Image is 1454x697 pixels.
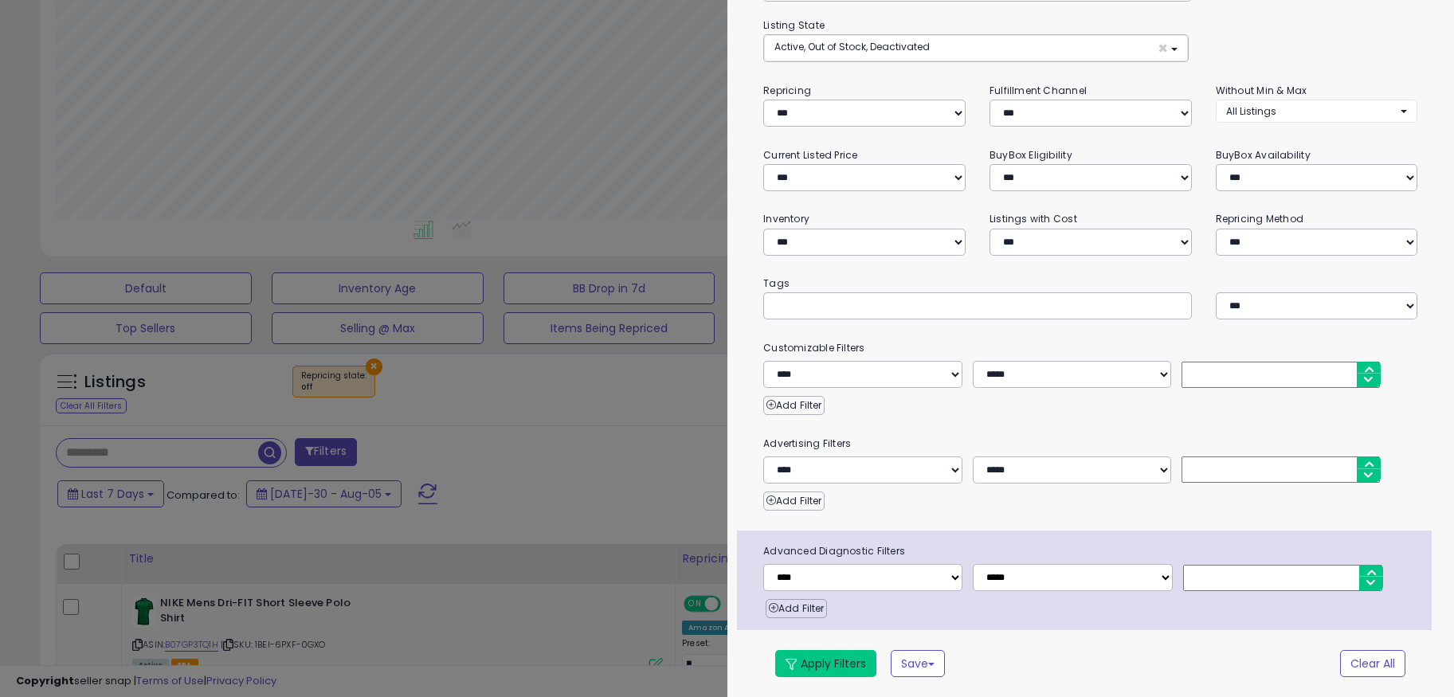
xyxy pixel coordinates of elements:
button: Save [891,650,945,677]
small: BuyBox Availability [1216,148,1311,162]
button: All Listings [1216,100,1418,123]
button: Active, Out of Stock, Deactivated × [764,35,1188,61]
small: Advertising Filters [751,435,1429,452]
button: Add Filter [766,599,827,618]
span: Advanced Diagnostic Filters [751,542,1432,560]
span: × [1158,40,1168,57]
small: Inventory [763,212,809,225]
small: Without Min & Max [1216,84,1307,97]
button: Clear All [1340,650,1405,677]
small: Repricing Method [1216,212,1304,225]
small: Current Listed Price [763,148,857,162]
small: Tags [751,275,1429,292]
small: Listings with Cost [990,212,1077,225]
span: Active, Out of Stock, Deactivated [774,40,930,53]
span: All Listings [1226,104,1276,118]
button: Apply Filters [775,650,876,677]
button: Add Filter [763,491,825,511]
small: Fulfillment Channel [990,84,1087,97]
small: BuyBox Eligibility [990,148,1072,162]
small: Repricing [763,84,811,97]
small: Customizable Filters [751,339,1429,357]
button: Add Filter [763,396,825,415]
small: Listing State [763,18,825,32]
